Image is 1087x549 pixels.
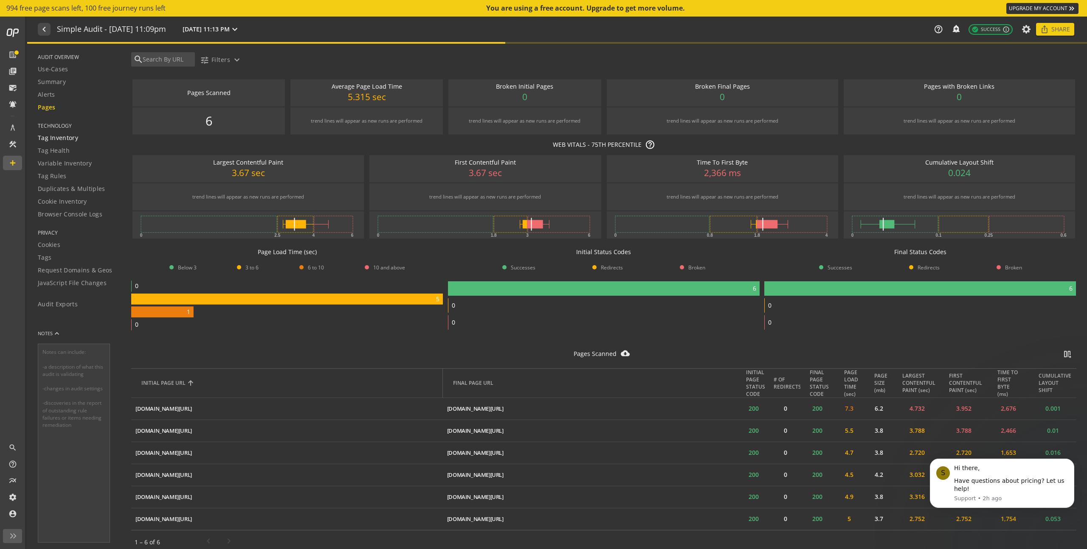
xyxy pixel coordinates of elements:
span: [DATE] 11:13 PM [183,25,230,34]
mat-icon: library_books [8,67,17,76]
text: 6 [588,233,591,238]
span: 2,366 ms [704,167,741,179]
td: 3.7 [864,508,894,530]
div: Page Load Time (sec) [258,248,317,256]
div: Time To First Byte [611,158,834,167]
td: 3.8 [864,420,894,442]
div: INITIAL PAGE STATUS CODE [746,369,765,398]
span: TECHNOLOGY [38,122,121,129]
div: LARGEST CONTENTFULPAINT (sec) [904,372,936,394]
span: 994 free page scans left, 100 free journey runs left [6,3,166,13]
div: [DOMAIN_NAME][URL] [447,515,504,523]
div: Average Page Load Time [295,82,439,91]
td: 0.01 [1030,420,1076,442]
text: 0 [851,233,853,238]
td: 2.752 [894,508,941,530]
td: 4.9 [834,486,864,508]
td: 3.8 [864,486,894,508]
mat-icon: add_alert [952,24,960,33]
text: 0 [614,233,617,238]
td: 6.2 [864,398,894,420]
text: 4 [313,233,315,238]
td: 200 [800,508,834,530]
text: 6 [351,233,354,238]
text: 2.5 [274,233,280,238]
div: [DOMAIN_NAME][URL] [447,471,504,479]
td: 200 [737,486,771,508]
div: INITIAL PAGESTATUS CODE [747,369,766,398]
td: 200 [737,442,771,464]
mat-icon: help_outline [645,140,655,150]
span: PRIVACY [38,229,121,236]
div: # OFREDIRECTS [781,376,796,390]
span: Success [972,26,1000,33]
text: 0 [135,282,138,290]
mat-icon: tune [200,56,209,64]
td: 1,653 [987,442,1030,464]
span: Broken [1005,264,1022,271]
div: [DOMAIN_NAME][URL] [135,471,192,479]
td: 0 [771,508,800,530]
span: Below 3 [178,264,197,271]
span: Successes [828,264,852,271]
text: 0 [452,301,455,309]
div: FINAL PAGE URL [453,379,732,387]
span: Redirects [918,264,940,271]
div: FIRST CONTENTFULPAINT (sec) [951,372,983,394]
td: 200 [800,398,834,420]
text: 0 [135,320,138,328]
div: FINAL PAGE STATUS CODE [810,369,829,398]
span: Broken [688,264,705,271]
div: CUMULATIVE LAYOUT SHIFT [1039,372,1071,394]
span: JavaScript File Changes [38,279,107,287]
div: [DOMAIN_NAME][URL] [135,515,192,523]
span: Duplicates & Multiples [38,185,105,193]
div: [DOMAIN_NAME][URL] [135,493,192,501]
td: 2,676 [987,398,1030,420]
text: 1.8 [491,233,497,238]
div: First Contentful Paint [374,158,597,167]
td: 3.316 [894,486,941,508]
td: 0.016 [1030,442,1076,464]
div: Pages with Broken Links [848,82,1071,91]
td: 5.5 [834,420,864,442]
div: PAGESIZE (mb) [874,372,890,394]
span: Variable Inventory [38,159,92,168]
button: NOTES [38,323,61,344]
span: Summary [38,78,66,86]
div: [DOMAIN_NAME][URL] [135,405,192,413]
td: 200 [737,420,771,442]
td: 4.2 [864,464,894,486]
div: Initial Status Codes [576,248,631,256]
div: [DOMAIN_NAME][URL] [447,493,504,501]
button: [DATE] 11:13 PM [181,24,242,35]
span: 3.67 sec [469,167,502,179]
div: [DOMAIN_NAME][URL] [447,427,504,435]
div: trend lines will appear as new runs are performed [429,193,541,200]
mat-icon: settings [8,493,17,501]
text: 0.8 [707,233,712,238]
div: LARGEST CONTENTFUL PAINT (sec) [902,372,935,394]
span: Share [1051,22,1070,37]
div: [DOMAIN_NAME][URL] [447,449,504,457]
text: 6 [753,284,756,292]
a: UPGRADE MY ACCOUNT [1006,3,1079,14]
text: 0 [377,233,380,238]
td: 0.001 [1030,398,1076,420]
mat-icon: expand_more [230,24,240,34]
mat-icon: keyboard_double_arrow_right [1067,4,1076,13]
span: Filters [211,52,230,67]
div: Broken Final Pages [611,82,834,91]
span: 0 [522,91,527,104]
span: Use-Cases [38,65,68,73]
h1: Simple Audit - 23 August 2025 | 11:09pm [57,25,166,34]
div: You are using a free account. Upgrade to get more volume. [486,3,686,13]
mat-icon: check_circle [972,26,979,33]
div: Final Status Codes [894,248,946,256]
span: Cookie Inventory [38,197,87,206]
span: 10 and above [373,264,405,271]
